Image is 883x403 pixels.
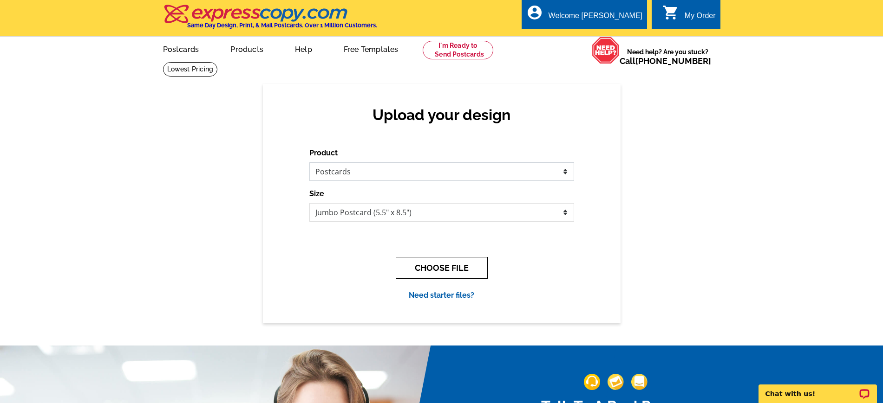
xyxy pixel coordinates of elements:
[549,12,642,25] div: Welcome [PERSON_NAME]
[187,22,377,29] h4: Same Day Design, Print, & Mail Postcards. Over 1 Million Customers.
[163,11,377,29] a: Same Day Design, Print, & Mail Postcards. Over 1 Million Customers.
[396,257,488,279] button: CHOOSE FILE
[752,374,883,403] iframe: LiveChat chat widget
[280,38,327,59] a: Help
[329,38,413,59] a: Free Templates
[409,291,474,300] a: Need starter files?
[309,147,338,159] label: Product
[662,4,679,21] i: shopping_cart
[685,12,716,25] div: My Order
[526,4,543,21] i: account_circle
[319,106,565,124] h2: Upload your design
[148,38,214,59] a: Postcards
[309,188,324,199] label: Size
[592,37,620,64] img: help
[584,374,600,390] img: support-img-1.png
[216,38,278,59] a: Products
[635,56,711,66] a: [PHONE_NUMBER]
[620,47,716,66] span: Need help? Are you stuck?
[620,56,711,66] span: Call
[662,10,716,22] a: shopping_cart My Order
[631,374,648,390] img: support-img-3_1.png
[608,374,624,390] img: support-img-2.png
